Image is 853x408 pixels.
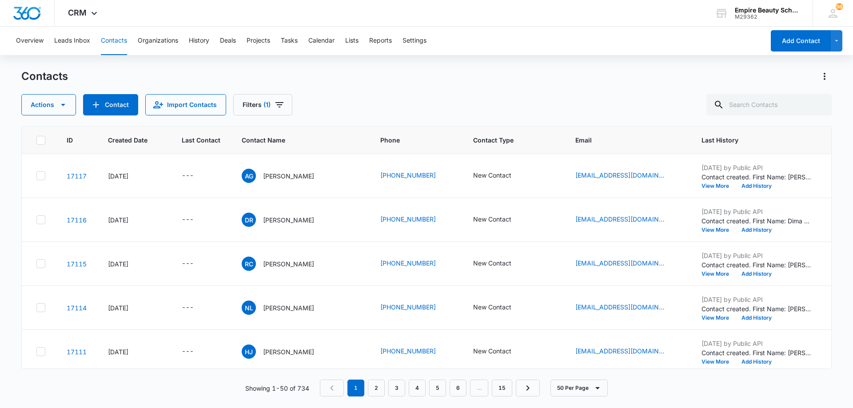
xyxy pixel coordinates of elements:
div: Last Contact - - Select to Edit Field [182,170,210,181]
button: Projects [247,27,270,55]
div: Email - rasheeddima2@gmail.com - Select to Edit Field [575,214,680,225]
div: account name [735,7,800,14]
div: Contact Type - New Contact - Select to Edit Field [473,170,527,181]
div: --- [182,214,194,225]
div: New Contact [473,258,511,268]
button: 50 Per Page [550,380,608,396]
span: Phone [380,135,439,145]
a: Navigate to contact details page for Rachel Cloutier [67,260,87,268]
button: Leads Inbox [54,27,90,55]
span: NL [242,301,256,315]
span: Created Date [108,135,147,145]
div: [DATE] [108,171,160,181]
div: Last Contact - - Select to Edit Field [182,302,210,313]
p: Contact created. First Name: Dima Last Name: [PERSON_NAME] Source: Form - Contact Us Status(es): ... [702,216,813,226]
div: Last Contact - - Select to Edit Field [182,346,210,357]
button: Add History [735,359,778,364]
div: --- [182,302,194,313]
a: Page 6 [450,380,466,396]
div: Contact Name - Dima Rasheed - Select to Edit Field [242,213,330,227]
div: Contact Type - New Contact - Select to Edit Field [473,302,527,313]
div: Contact Name - Audrey Gonneville - Select to Edit Field [242,169,330,183]
span: 56 [836,3,843,10]
button: Add Contact [83,94,138,115]
span: CRM [68,8,87,17]
div: --- [182,258,194,269]
span: Last Contact [182,135,220,145]
div: Email - agonvle@icloud.com - Select to Edit Field [575,170,680,181]
p: Contact created. First Name: [PERSON_NAME] Last Name: [PERSON_NAME] Source: Form - Contact Us Sta... [702,260,813,269]
a: Navigate to contact details page for Dima Rasheed [67,216,87,224]
p: [DATE] by Public API [702,251,813,260]
p: Contact created. First Name: [PERSON_NAME] Last Name: [PERSON_NAME] Source: Form - Contact Us Sta... [702,172,813,182]
div: Email - nevaehleeman469@gmail.co - Select to Edit Field [575,302,680,313]
div: Last Contact - - Select to Edit Field [182,258,210,269]
a: [PHONE_NUMBER] [380,170,436,180]
span: DR [242,213,256,227]
button: Add History [735,227,778,233]
div: Contact Name - Hailey Jenness - Select to Edit Field [242,345,330,359]
a: [EMAIL_ADDRESS][DOMAIN_NAME] [575,302,664,312]
div: Contact Name - Nevaeh Leeman - Select to Edit Field [242,301,330,315]
a: Page 5 [429,380,446,396]
button: Contacts [101,27,127,55]
button: History [189,27,209,55]
button: Add History [735,183,778,189]
a: Navigate to contact details page for Hailey Jenness [67,348,87,356]
button: Reports [369,27,392,55]
div: New Contact [473,214,511,224]
input: Search Contacts [706,94,832,115]
h1: Contacts [21,70,68,83]
p: [DATE] by Public API [702,295,813,304]
div: account id [735,14,800,20]
div: Contact Name - Rachel Cloutier - Select to Edit Field [242,257,330,271]
p: [PERSON_NAME] [263,215,314,225]
span: Last History [702,135,800,145]
div: notifications count [836,3,843,10]
span: Contact Type [473,135,541,145]
div: --- [182,170,194,181]
a: Next Page [516,380,540,396]
div: Phone - (207) 432-7590 - Select to Edit Field [380,170,452,181]
a: Page 4 [409,380,426,396]
p: Contact created. First Name: [PERSON_NAME] Last Name: [PERSON_NAME] Source: Form - Contact Us Sta... [702,348,813,357]
button: View More [702,315,735,321]
button: Calendar [308,27,335,55]
p: [PERSON_NAME] [263,303,314,313]
div: Phone - (781) 535-3563 - Select to Edit Field [380,346,452,357]
div: [DATE] [108,215,160,225]
button: Import Contacts [145,94,226,115]
button: View More [702,271,735,277]
a: [EMAIL_ADDRESS][DOMAIN_NAME] [575,214,664,224]
span: Email [575,135,667,145]
div: [DATE] [108,347,160,357]
div: [DATE] [108,259,160,269]
button: Add History [735,271,778,277]
div: New Contact [473,346,511,356]
button: Organizations [138,27,178,55]
span: Contact Name [242,135,346,145]
a: [PHONE_NUMBER] [380,346,436,356]
button: View More [702,227,735,233]
span: ID [67,135,74,145]
a: Page 2 [368,380,385,396]
a: [EMAIL_ADDRESS][DOMAIN_NAME] [575,346,664,356]
div: Contact Type - New Contact - Select to Edit Field [473,258,527,269]
div: Phone - (207) 292-8062 - Select to Edit Field [380,214,452,225]
a: Page 15 [492,380,512,396]
p: [PERSON_NAME] [263,259,314,269]
button: Settings [403,27,426,55]
div: Contact Type - New Contact - Select to Edit Field [473,346,527,357]
div: Email - hjstar0309@gmail.com - Select to Edit Field [575,346,680,357]
p: [DATE] by Public API [702,339,813,348]
button: Lists [345,27,359,55]
span: AG [242,169,256,183]
a: [PHONE_NUMBER] [380,214,436,224]
button: Filters [233,94,292,115]
button: View More [702,359,735,364]
div: Contact Type - New Contact - Select to Edit Field [473,214,527,225]
p: Showing 1-50 of 734 [245,384,309,393]
a: [PHONE_NUMBER] [380,302,436,312]
span: RC [242,257,256,271]
nav: Pagination [320,380,540,396]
